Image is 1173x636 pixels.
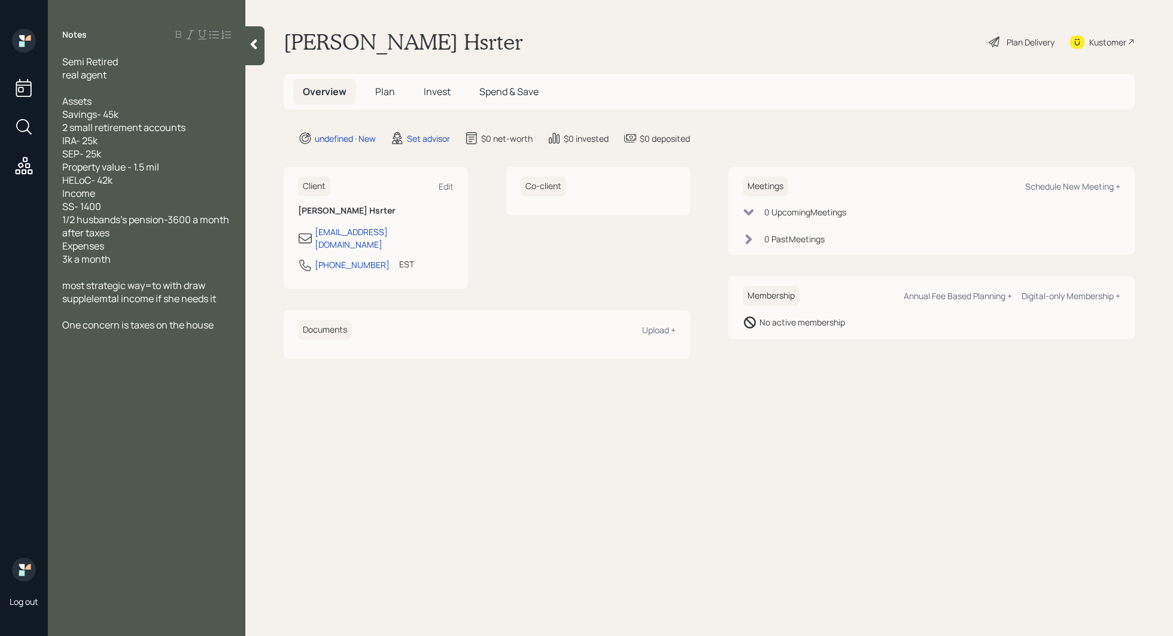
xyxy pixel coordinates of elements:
[10,596,38,607] div: Log out
[62,29,87,41] label: Notes
[640,132,690,145] div: $0 deposited
[62,279,216,305] span: most strategic way=to with draw supplelemtal income if she needs it
[407,132,450,145] div: Set advisor
[521,177,566,196] h6: Co-client
[904,290,1012,302] div: Annual Fee Based Planning +
[1007,36,1055,48] div: Plan Delivery
[743,177,788,196] h6: Meetings
[62,147,101,160] span: SEP- 25k
[284,29,523,55] h1: [PERSON_NAME] Hsrter
[1025,181,1120,192] div: Schedule New Meeting +
[315,226,454,251] div: [EMAIL_ADDRESS][DOMAIN_NAME]
[424,85,451,98] span: Invest
[62,187,95,200] span: Income
[62,121,186,134] span: 2 small retirement accounts
[298,177,330,196] h6: Client
[759,316,845,328] div: No active membership
[298,320,352,340] h6: Documents
[62,108,118,121] span: Savings- 45k
[439,181,454,192] div: Edit
[62,213,233,239] span: 1/2 husbands's pension-3600 a month after taxes
[479,85,539,98] span: Spend & Save
[62,160,159,174] span: Property value - 1.5 mil
[303,85,347,98] span: Overview
[62,95,92,108] span: Assets
[62,239,104,252] span: Expenses
[62,200,101,213] span: SS- 1400
[12,558,36,582] img: retirable_logo.png
[764,206,846,218] div: 0 Upcoming Meeting s
[1089,36,1126,48] div: Kustomer
[399,258,414,270] div: EST
[764,233,825,245] div: 0 Past Meeting s
[62,252,111,266] span: 3k a month
[315,132,376,145] div: undefined · New
[62,134,98,147] span: IRA- 25k
[375,85,395,98] span: Plan
[564,132,609,145] div: $0 invested
[62,318,214,331] span: One concern is taxes on the house
[743,286,800,306] h6: Membership
[315,258,390,271] div: [PHONE_NUMBER]
[481,132,533,145] div: $0 net-worth
[62,55,118,68] span: Semi Retired
[62,68,107,81] span: real agent
[1022,290,1120,302] div: Digital-only Membership +
[62,174,113,187] span: HELoC- 42k
[298,206,454,216] h6: [PERSON_NAME] Hsrter
[642,324,676,336] div: Upload +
